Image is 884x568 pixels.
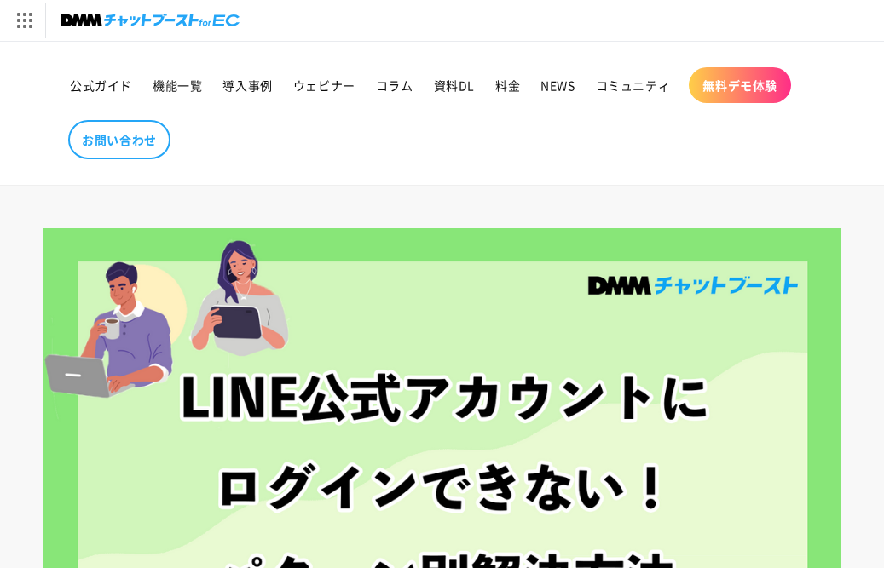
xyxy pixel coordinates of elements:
[689,67,791,103] a: 無料デモ体験
[434,77,475,93] span: 資料DL
[366,67,424,103] a: コラム
[61,9,240,32] img: チャットブーストforEC
[596,77,671,93] span: コミュニティ
[68,120,170,159] a: お問い合わせ
[586,67,681,103] a: コミュニティ
[495,77,520,93] span: 料金
[60,67,142,103] a: 公式ガイド
[485,67,530,103] a: 料金
[424,67,485,103] a: 資料DL
[376,77,413,93] span: コラム
[3,3,45,38] img: サービス
[82,132,157,147] span: お問い合わせ
[283,67,366,103] a: ウェビナー
[212,67,282,103] a: 導入事例
[222,77,272,93] span: 導入事例
[702,77,777,93] span: 無料デモ体験
[142,67,212,103] a: 機能一覧
[540,77,575,93] span: NEWS
[530,67,585,103] a: NEWS
[153,77,202,93] span: 機能一覧
[70,77,132,93] span: 公式ガイド
[293,77,355,93] span: ウェビナー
